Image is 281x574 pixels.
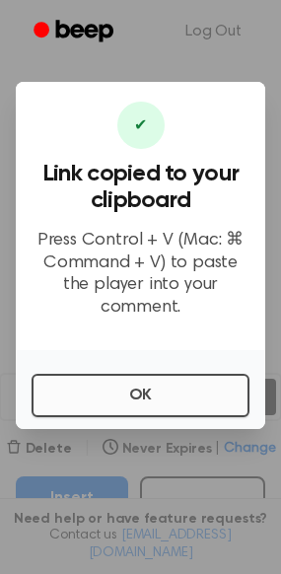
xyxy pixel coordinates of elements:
[117,102,165,149] div: ✔
[166,8,261,55] a: Log Out
[32,230,249,319] p: Press Control + V (Mac: ⌘ Command + V) to paste the player into your comment.
[32,161,249,214] h3: Link copied to your clipboard
[20,13,131,51] a: Beep
[32,374,249,417] button: OK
